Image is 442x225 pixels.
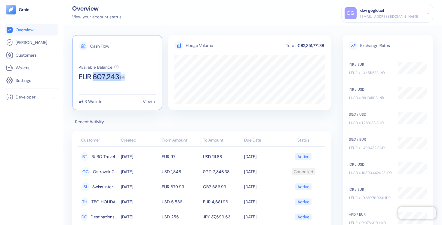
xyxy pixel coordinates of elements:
[201,194,243,209] td: EUR 4,681.96
[243,135,284,147] th: Due Date
[349,112,392,117] div: SGD / USD
[349,162,392,167] div: IDR / USD
[297,182,309,192] div: Active
[6,64,57,71] a: Wallets
[349,145,392,151] div: 1 EUR = 1.499432 SGD
[243,164,284,179] td: [DATE]
[72,5,121,11] div: Overview
[160,149,201,164] td: EUR 97
[349,41,427,50] span: Exchange Rates
[91,152,118,162] span: BUBO Travel Agency SK
[6,26,57,33] a: Overview
[360,7,384,14] div: dev goglobal
[201,149,243,164] td: USD 111.68
[349,120,392,126] div: 1 USD = 1.289188 SGD
[160,194,201,209] td: USD 5,536
[78,135,119,147] th: Customer
[243,209,284,224] td: [DATE]
[243,194,284,209] td: [DATE]
[16,27,33,33] span: Overview
[72,119,331,125] span: Recent Activity
[297,152,309,162] div: Active
[119,164,161,179] td: [DATE]
[349,170,392,176] div: 1 USD = 16393.442623 IDR
[93,167,118,177] span: Ostrovok CUG
[6,52,57,59] a: Customers
[72,14,121,20] div: View your account status
[119,179,161,194] td: [DATE]
[349,87,392,92] div: INR / USD
[160,179,201,194] td: EUR 679.99
[297,212,309,222] div: Active
[91,197,118,207] span: TBO HOLIDAYS B2B WEB
[119,209,161,224] td: [DATE]
[243,179,284,194] td: [DATE]
[119,75,125,80] span: . 95
[16,77,31,83] span: Settings
[6,5,16,14] img: logo-tablet-V2.svg
[16,52,37,58] span: Customers
[79,65,119,70] button: Available Balance
[79,73,119,80] span: EUR 607,243
[6,77,57,84] a: Settings
[16,65,29,71] span: Wallets
[398,207,436,219] iframe: Chatra live chat
[81,152,88,161] div: BT
[349,70,392,76] div: 1 EUR = 102.511533 INR
[345,7,357,19] div: DG
[91,212,118,222] span: Destinations Of The World_NEW OE
[160,209,201,224] td: USD 255
[92,182,118,192] span: Swiss Interglobe
[285,43,297,48] div: Total:
[349,212,392,217] div: HKD / EUR
[16,94,35,100] span: Developer
[201,135,243,147] th: To Amount
[349,95,392,101] div: 1 USD = 88.134193 INR
[6,39,57,46] a: [PERSON_NAME]
[360,14,419,19] div: [EMAIL_ADDRESS][DOMAIN_NAME]
[90,44,109,48] div: Cash Flow
[119,194,161,209] td: [DATE]
[81,182,89,191] div: SI
[349,62,392,67] div: INR / EUR
[19,8,30,12] img: logo
[201,179,243,194] td: GBP 586.93
[349,195,392,201] div: 1 EUR = 19230.769231 IDR
[81,212,87,221] div: DO
[79,65,112,69] div: Available Balance
[84,99,102,104] div: 3 Wallets
[81,167,90,176] div: OC
[294,167,313,177] div: Cancelled
[143,99,156,104] div: View >
[119,149,161,164] td: [DATE]
[297,197,309,207] div: Active
[160,164,201,179] td: USD 1,848
[201,209,243,224] td: JPY 37,599.53
[186,42,213,49] div: Hedge Volume
[297,43,325,48] div: €82,351,771.88
[201,164,243,179] td: SGD 2,346.38
[160,135,201,147] th: From Amount
[243,149,284,164] td: [DATE]
[81,197,88,206] div: TH
[349,187,392,192] div: IDR / EUR
[16,39,47,45] span: [PERSON_NAME]
[285,137,322,143] div: Status
[119,135,161,147] th: Created
[349,137,392,142] div: SGD / EUR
